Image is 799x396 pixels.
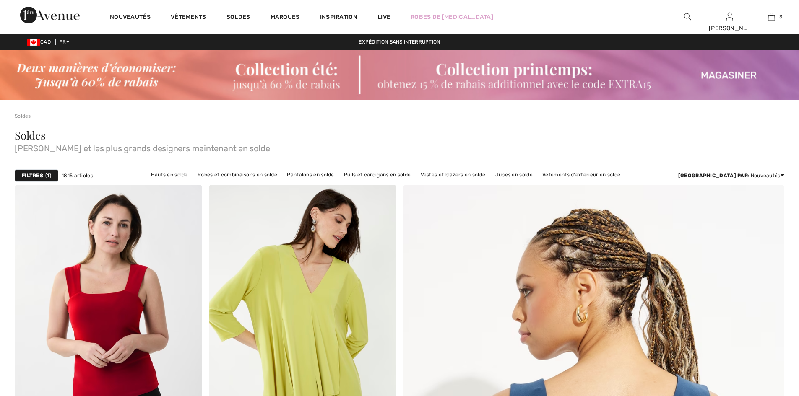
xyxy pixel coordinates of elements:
[678,172,784,179] div: : Nouveautés
[27,39,40,46] img: Canadian Dollar
[15,128,46,142] span: Soldes
[377,13,390,21] a: Live
[45,172,51,179] span: 1
[20,7,80,23] img: 1ère Avenue
[320,13,357,22] span: Inspiration
[768,12,775,22] img: Mon panier
[15,141,784,153] span: [PERSON_NAME] et les plus grands designers maintenant en solde
[538,169,625,180] a: Vêtements d'extérieur en solde
[726,13,733,21] a: Se connecter
[678,173,748,179] strong: [GEOGRAPHIC_DATA] par
[59,39,70,45] span: FR
[684,12,691,22] img: recherche
[491,169,537,180] a: Jupes en solde
[746,333,791,354] iframe: Ouvre un widget dans lequel vous pouvez chatter avec l’un de nos agents
[726,12,733,22] img: Mes infos
[283,169,338,180] a: Pantalons en solde
[22,172,43,179] strong: Filtres
[15,113,31,119] a: Soldes
[147,169,192,180] a: Hauts en solde
[193,169,281,180] a: Robes et combinaisons en solde
[226,13,250,22] a: Soldes
[411,13,493,21] a: Robes de [MEDICAL_DATA]
[709,24,750,33] div: [PERSON_NAME]
[751,12,792,22] a: 3
[779,13,782,21] span: 3
[27,39,54,45] span: CAD
[340,169,415,180] a: Pulls et cardigans en solde
[62,172,93,179] span: 1815 articles
[271,13,300,22] a: Marques
[110,13,151,22] a: Nouveautés
[171,13,206,22] a: Vêtements
[416,169,490,180] a: Vestes et blazers en solde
